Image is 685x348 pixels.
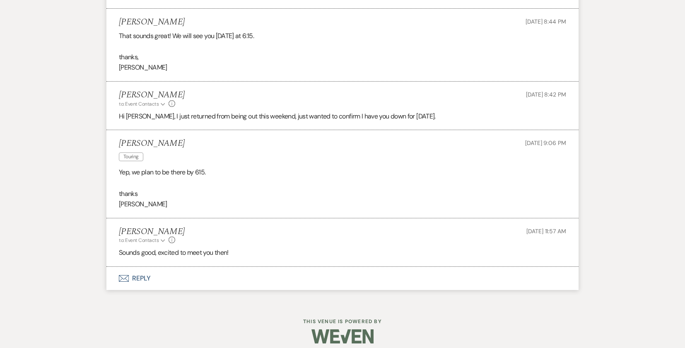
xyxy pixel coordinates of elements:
span: [DATE] 9:06 PM [525,139,566,147]
h5: [PERSON_NAME] [119,138,185,149]
p: thanks, [119,52,566,63]
p: Yep, we plan to be there by 615. [119,167,566,178]
p: [PERSON_NAME] [119,199,566,210]
button: to: Event Contacts [119,237,166,244]
p: [PERSON_NAME] [119,62,566,73]
p: Sounds good, excited to meet you then! [119,247,566,258]
span: [DATE] 11:57 AM [526,227,566,235]
h5: [PERSON_NAME] [119,17,185,27]
button: to: Event Contacts [119,100,166,108]
h5: [PERSON_NAME] [119,90,185,100]
h5: [PERSON_NAME] [119,227,185,237]
span: [DATE] 8:44 PM [526,18,566,25]
span: [DATE] 8:42 PM [526,91,566,98]
span: to: Event Contacts [119,237,159,244]
p: Hi [PERSON_NAME], I just returned from being out this weekend, just wanted to confirm I have you ... [119,111,566,122]
p: thanks [119,188,566,199]
p: That sounds great! We will see you [DATE] at 6:15. [119,31,566,41]
button: Reply [106,267,579,290]
span: to: Event Contacts [119,101,159,107]
span: Touring [119,152,143,161]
